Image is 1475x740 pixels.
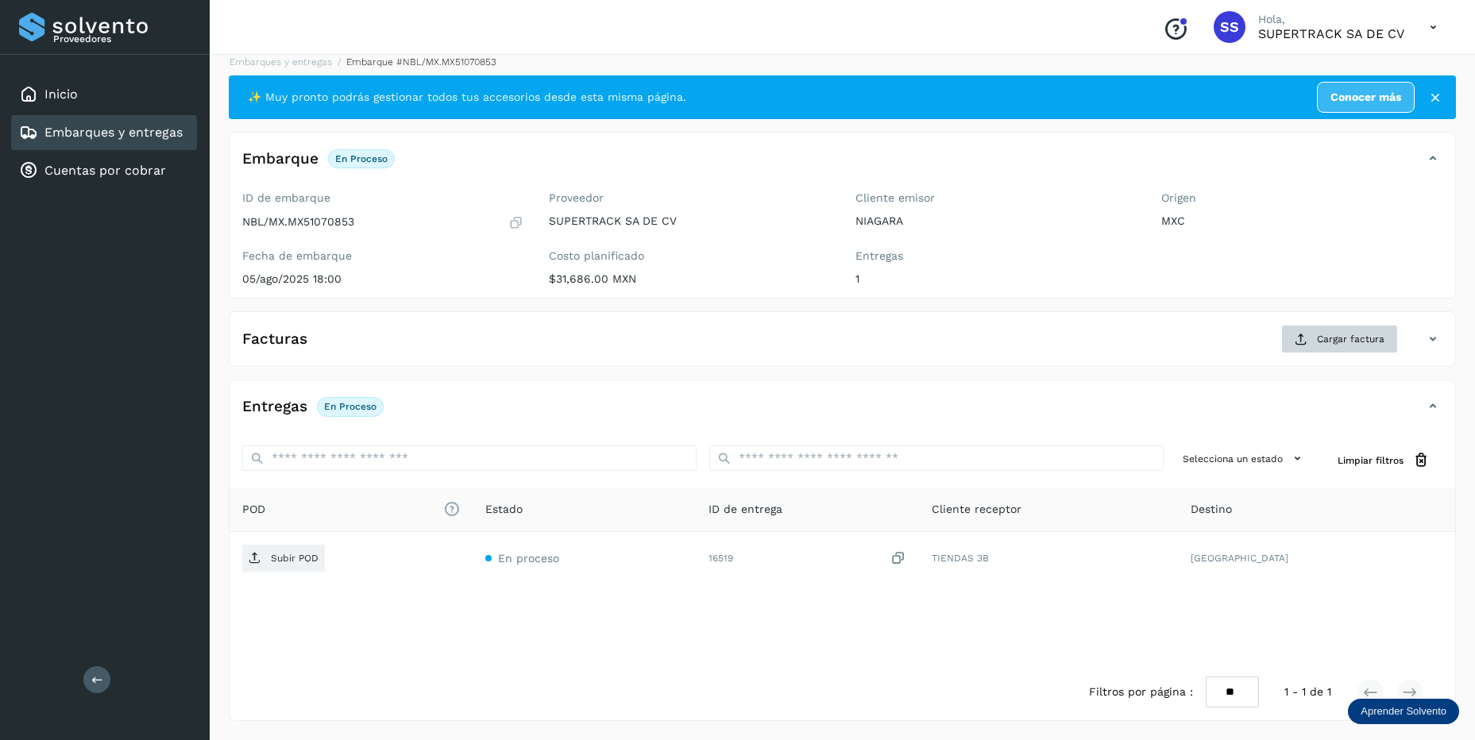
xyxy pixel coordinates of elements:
[242,272,523,286] p: 05/ago/2025 18:00
[855,191,1137,205] label: Cliente emisor
[549,249,830,263] label: Costo planificado
[549,214,830,228] p: SUPERTRACK SA DE CV
[271,553,319,564] p: Subir POD
[242,330,307,349] h4: Facturas
[1325,445,1442,475] button: Limpiar filtros
[53,33,191,44] p: Proveedores
[919,532,1178,584] td: TIENDAS 3B
[855,249,1137,263] label: Entregas
[1258,26,1404,41] p: SUPERTRACK SA DE CV
[1089,684,1193,700] span: Filtros por página :
[855,272,1137,286] p: 1
[242,545,325,572] button: Subir POD
[1281,325,1398,353] button: Cargar factura
[346,56,496,67] span: Embarque #NBL/MX.MX51070853
[1161,191,1442,205] label: Origen
[324,401,376,412] p: En proceso
[709,501,782,518] span: ID de entrega
[11,153,197,188] div: Cuentas por cobrar
[242,501,460,518] span: POD
[242,215,354,229] p: NBL/MX.MX51070853
[242,150,319,168] h4: Embarque
[1176,445,1312,472] button: Selecciona un estado
[549,272,830,286] p: $31,686.00 MXN
[248,89,686,106] span: ✨ Muy pronto podrás gestionar todos tus accesorios desde esta misma página.
[1317,332,1384,346] span: Cargar factura
[229,55,1456,69] nav: breadcrumb
[1178,532,1455,584] td: [GEOGRAPHIC_DATA]
[335,153,388,164] p: En proceso
[1191,501,1232,518] span: Destino
[11,115,197,150] div: Embarques y entregas
[242,191,523,205] label: ID de embarque
[44,125,183,140] a: Embarques y entregas
[44,87,78,102] a: Inicio
[44,163,166,178] a: Cuentas por cobrar
[498,552,559,565] span: En proceso
[242,249,523,263] label: Fecha de embarque
[230,325,1455,366] div: FacturasCargar factura
[1258,13,1404,26] p: Hola,
[11,77,197,112] div: Inicio
[230,56,332,67] a: Embarques y entregas
[1338,453,1404,468] span: Limpiar filtros
[1317,82,1415,113] a: Conocer más
[855,214,1137,228] p: NIAGARA
[1161,214,1442,228] p: MXC
[1348,699,1459,724] div: Aprender Solvento
[1284,684,1331,700] span: 1 - 1 de 1
[549,191,830,205] label: Proveedor
[1361,705,1446,718] p: Aprender Solvento
[230,145,1455,185] div: EmbarqueEn proceso
[242,398,307,416] h4: Entregas
[230,393,1455,433] div: EntregasEn proceso
[932,501,1021,518] span: Cliente receptor
[485,501,523,518] span: Estado
[709,550,906,567] div: 16519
